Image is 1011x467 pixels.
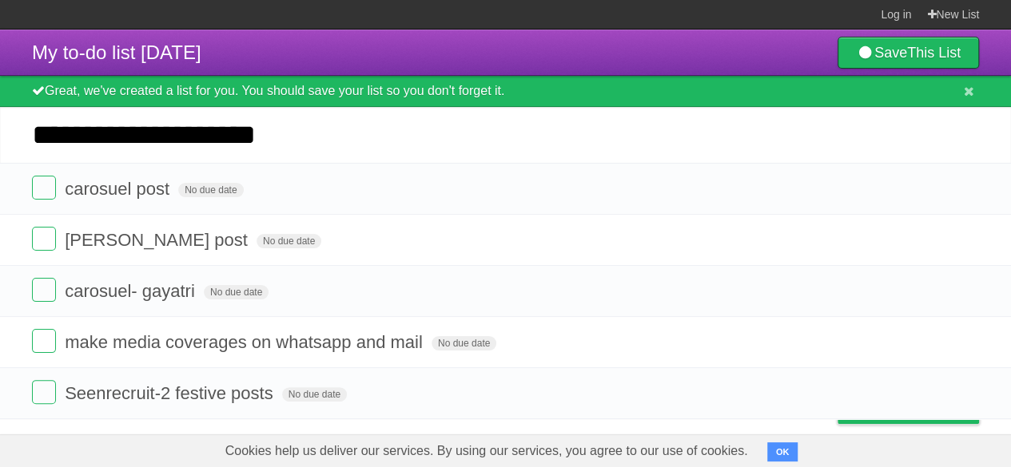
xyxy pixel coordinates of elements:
[65,230,252,250] span: [PERSON_NAME] post
[767,442,798,461] button: OK
[907,45,961,61] b: This List
[65,179,173,199] span: carosuel post
[65,281,199,301] span: carosuel- gayatri
[32,278,56,302] label: Done
[257,234,321,248] span: No due date
[838,37,979,69] a: SaveThis List
[32,42,201,63] span: My to-do list [DATE]
[282,387,347,402] span: No due date
[32,227,56,251] label: Done
[204,285,269,299] span: No due date
[32,329,56,353] label: Done
[432,336,496,350] span: No due date
[32,380,56,404] label: Done
[65,332,427,352] span: make media coverages on whatsapp and mail
[65,383,277,403] span: Seenrecruit-2 festive posts
[209,435,764,467] span: Cookies help us deliver our services. By using our services, you agree to our use of cookies.
[871,395,971,423] span: Buy me a coffee
[32,176,56,200] label: Done
[178,183,243,197] span: No due date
